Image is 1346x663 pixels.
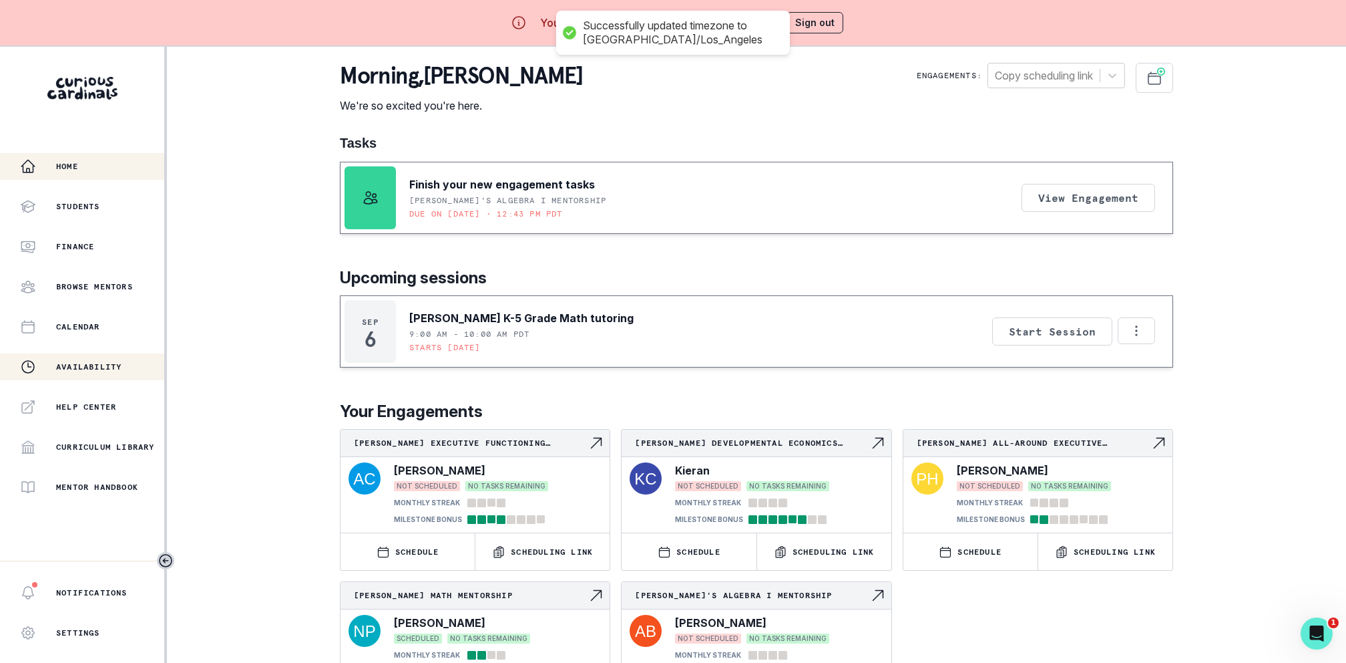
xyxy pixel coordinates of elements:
p: SCHEDULE [957,547,1001,557]
p: MONTHLY STREAK [675,498,741,508]
p: MILESTONE BONUS [957,515,1025,525]
p: Calendar [56,321,100,332]
p: [PERSON_NAME] K-5 Grade Math tutoring [409,310,634,326]
p: 6 [365,333,376,346]
button: View Engagement [1022,184,1155,212]
button: SCHEDULE [341,533,475,570]
p: Scheduling Link [793,547,875,557]
button: SCHEDULE [622,533,756,570]
p: Scheduling Link [1074,547,1156,557]
p: 9:00 AM - 10:00 AM PDT [409,329,529,340]
p: Your Engagements [340,400,1173,424]
span: NO TASKS REMAINING [746,634,829,644]
svg: Navigate to engagement page [1151,435,1167,451]
p: We're so excited you're here. [340,98,582,114]
p: Starts [DATE] [409,342,481,353]
svg: Navigate to engagement page [870,587,886,604]
p: Due on [DATE] • 12:43 PM PDT [409,209,563,219]
p: Kieran [675,462,710,479]
h1: Tasks [340,135,1173,151]
p: Sep [362,317,379,327]
p: SCHEDULE [395,547,439,557]
p: Upcoming sessions [340,266,1173,290]
span: NO TASKS REMAINING [465,481,548,491]
p: Engagements: [917,70,982,81]
button: Schedule Sessions [1136,63,1173,93]
button: SCHEDULE [903,533,1038,570]
p: SCHEDULE [676,547,720,557]
span: NO TASKS REMAINING [746,481,829,491]
p: [PERSON_NAME]'s Algebra I Mentorship [635,590,869,601]
p: Scheduling Link [511,547,593,557]
img: Curious Cardinals Logo [47,77,118,100]
img: svg [630,615,662,647]
p: MILESTONE BONUS [675,515,743,525]
img: svg [349,462,381,495]
p: [PERSON_NAME] [957,462,1048,479]
span: 1 [1328,618,1339,628]
p: MILESTONE BONUS [394,515,462,525]
p: [PERSON_NAME] Math Mentorship [354,590,588,601]
svg: Navigate to engagement page [588,435,604,451]
p: You are impersonating [PERSON_NAME] [540,15,743,31]
p: Browse Mentors [56,281,133,292]
iframe: Intercom live chat [1301,618,1333,650]
p: Mentor Handbook [56,482,138,493]
p: [PERSON_NAME] [394,615,485,631]
button: Sign out [787,12,843,33]
p: Notifications [56,587,128,598]
p: Settings [56,628,100,638]
svg: Navigate to engagement page [588,587,604,604]
span: SCHEDULED [394,634,442,644]
p: Students [56,201,100,212]
span: NOT SCHEDULED [675,634,741,644]
p: [PERSON_NAME] [394,462,485,479]
button: Toggle sidebar [157,552,174,569]
p: MONTHLY STREAK [394,650,460,660]
span: NOT SCHEDULED [675,481,741,491]
svg: Navigate to engagement page [870,435,886,451]
a: [PERSON_NAME] Executive Functioning MentorshipNavigate to engagement page[PERSON_NAME]NOT SCHEDUL... [341,430,610,527]
p: MONTHLY STREAK [675,650,741,660]
p: [PERSON_NAME] [675,615,766,631]
span: NO TASKS REMAINING [447,634,530,644]
button: Start Session [992,317,1112,346]
span: NOT SCHEDULED [394,481,460,491]
a: [PERSON_NAME] All-Around Executive Functioning MentorshipNavigate to engagement page[PERSON_NAME]... [903,430,1172,527]
a: [PERSON_NAME] Developmental Economics Passion ProjectNavigate to engagement pageKieranNOT SCHEDUL... [622,430,891,527]
p: morning , [PERSON_NAME] [340,63,582,90]
p: [PERSON_NAME] All-Around Executive Functioning Mentorship [917,438,1151,448]
p: [PERSON_NAME] Developmental Economics Passion Project [635,438,869,448]
img: svg [911,462,943,495]
p: Finish your new engagement tasks [409,176,595,192]
span: NOT SCHEDULED [957,481,1023,491]
span: NO TASKS REMAINING [1028,481,1111,491]
button: Scheduling Link [475,533,610,570]
button: Scheduling Link [1038,533,1172,570]
img: svg [630,462,662,495]
p: Finance [56,241,94,252]
p: Home [56,161,78,172]
p: [PERSON_NAME]'s Algebra I Mentorship [409,195,606,206]
button: Options [1118,317,1155,344]
p: Availability [56,362,122,372]
button: Scheduling Link [757,533,891,570]
p: Help Center [56,402,116,412]
p: MONTHLY STREAK [394,498,460,508]
img: svg [349,615,381,647]
p: MONTHLY STREAK [957,498,1023,508]
p: [PERSON_NAME] Executive Functioning Mentorship [354,438,588,448]
p: Curriculum Library [56,442,155,452]
div: Successfully updated timezone to [GEOGRAPHIC_DATA]/Los_Angeles [583,19,776,47]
